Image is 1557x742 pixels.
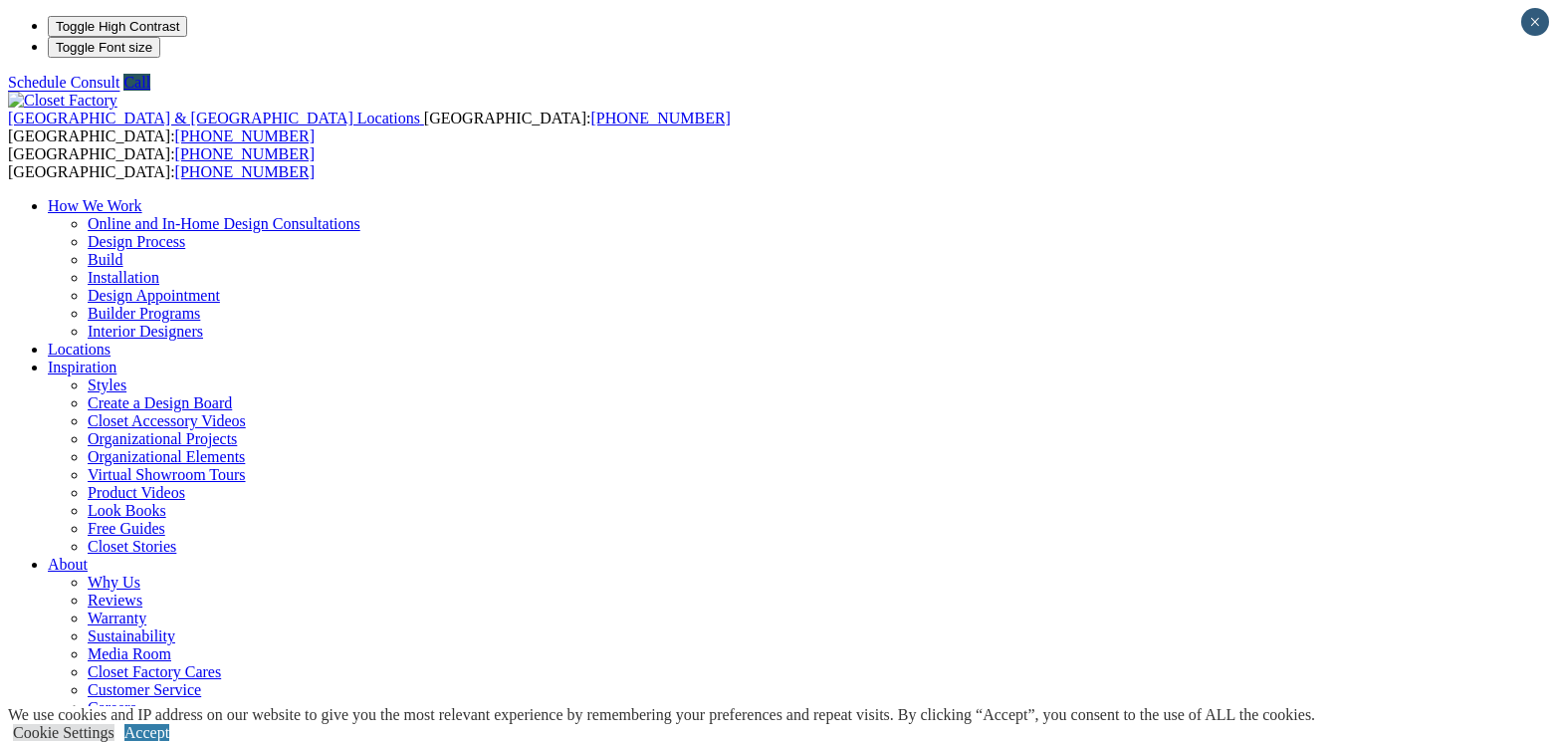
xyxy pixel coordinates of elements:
a: Installation [88,269,159,286]
img: Closet Factory [8,92,117,110]
a: Design Process [88,233,185,250]
a: Organizational Elements [88,448,245,465]
a: Create a Design Board [88,394,232,411]
a: Product Videos [88,484,185,501]
a: Why Us [88,574,140,591]
a: Accept [124,724,169,741]
a: Closet Accessory Videos [88,412,246,429]
span: Toggle Font size [56,40,152,55]
a: Online and In-Home Design Consultations [88,215,360,232]
a: [PHONE_NUMBER] [175,163,315,180]
span: Toggle High Contrast [56,19,179,34]
a: Builder Programs [88,305,200,322]
div: We use cookies and IP address on our website to give you the most relevant experience by remember... [8,706,1315,724]
a: Locations [48,341,111,358]
a: Look Books [88,502,166,519]
a: [PHONE_NUMBER] [175,127,315,144]
a: Warranty [88,610,146,626]
a: Interior Designers [88,323,203,340]
a: Inspiration [48,359,116,375]
a: How We Work [48,197,142,214]
a: Careers [88,699,136,716]
a: Cookie Settings [13,724,114,741]
a: Reviews [88,592,142,609]
a: Organizational Projects [88,430,237,447]
button: Toggle High Contrast [48,16,187,37]
a: Sustainability [88,627,175,644]
button: Toggle Font size [48,37,160,58]
a: Closet Factory Cares [88,663,221,680]
span: [GEOGRAPHIC_DATA]: [GEOGRAPHIC_DATA]: [8,110,731,144]
a: Media Room [88,645,171,662]
a: Free Guides [88,520,165,537]
button: Close [1521,8,1549,36]
a: Schedule Consult [8,74,119,91]
span: [GEOGRAPHIC_DATA] & [GEOGRAPHIC_DATA] Locations [8,110,420,126]
span: [GEOGRAPHIC_DATA]: [GEOGRAPHIC_DATA]: [8,145,315,180]
a: [PHONE_NUMBER] [590,110,730,126]
a: Customer Service [88,681,201,698]
a: Design Appointment [88,287,220,304]
a: About [48,556,88,573]
a: Call [123,74,150,91]
a: Closet Stories [88,538,176,555]
a: Build [88,251,123,268]
a: Styles [88,376,126,393]
a: [GEOGRAPHIC_DATA] & [GEOGRAPHIC_DATA] Locations [8,110,424,126]
a: Virtual Showroom Tours [88,466,246,483]
a: [PHONE_NUMBER] [175,145,315,162]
